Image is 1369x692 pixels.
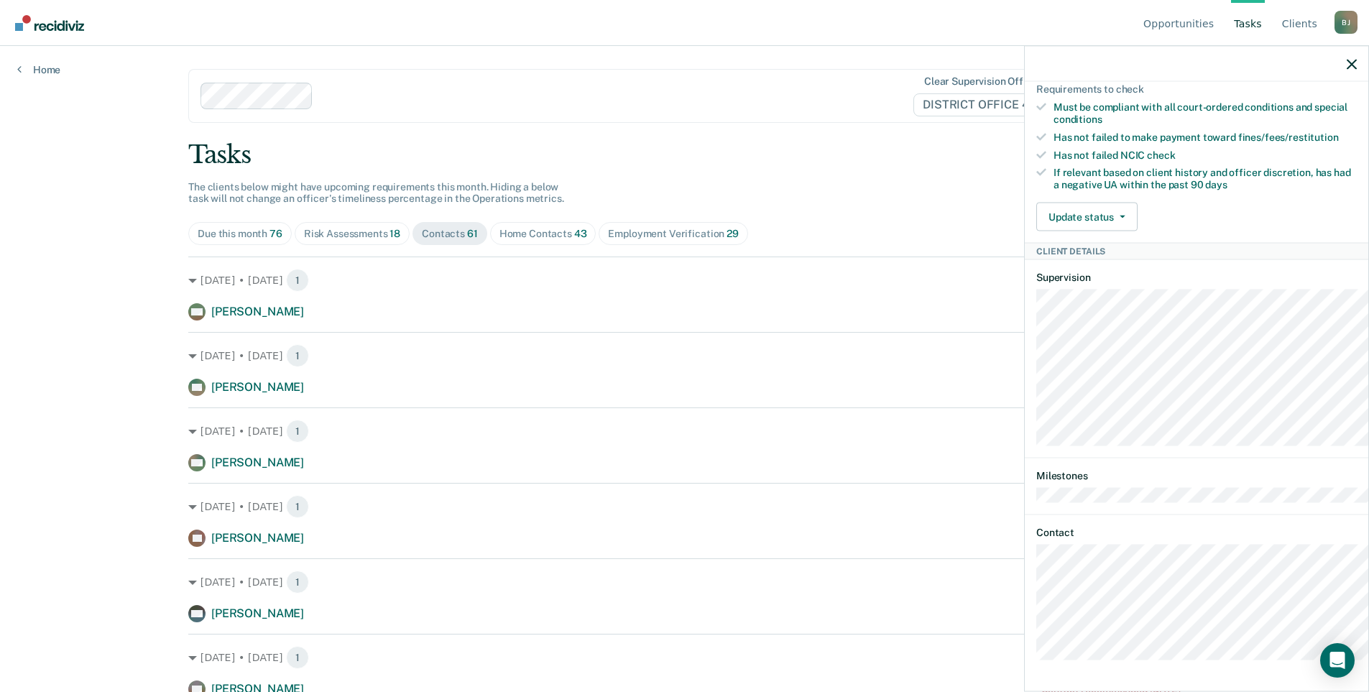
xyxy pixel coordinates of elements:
div: Tasks [188,140,1181,170]
span: 18 [390,228,400,239]
div: Client Details [1025,243,1368,260]
span: The clients below might have upcoming requirements this month. Hiding a below task will not chang... [188,181,564,205]
dt: Contact [1036,526,1357,538]
div: Has not failed NCIC [1054,149,1357,161]
span: 76 [269,228,282,239]
div: If relevant based on client history and officer discretion, has had a negative UA within the past 90 [1054,167,1357,191]
div: [DATE] • [DATE] [188,420,1181,443]
span: 1 [286,495,309,518]
div: Home Contacts [499,228,587,240]
div: [DATE] • [DATE] [188,495,1181,518]
span: 61 [467,228,478,239]
span: fines/fees/restitution [1238,131,1339,142]
div: Clear supervision officers [924,75,1046,88]
img: Recidiviz [15,15,84,31]
dt: Milestones [1036,470,1357,482]
span: 1 [286,269,309,292]
button: Update status [1036,203,1138,231]
span: conditions [1054,114,1102,125]
span: [PERSON_NAME] [211,305,304,318]
dt: Supervision [1036,272,1357,284]
span: check [1147,149,1175,160]
span: 1 [286,646,309,669]
div: Employment Verification [608,228,738,240]
div: Due this month [198,228,282,240]
span: 1 [286,344,309,367]
div: [DATE] • [DATE] [188,269,1181,292]
div: Risk Assessments [304,228,400,240]
span: [PERSON_NAME] [211,456,304,469]
span: [PERSON_NAME] [211,380,304,394]
div: [DATE] • [DATE] [188,571,1181,594]
span: 29 [727,228,739,239]
div: [DATE] • [DATE] [188,646,1181,669]
span: days [1205,179,1227,190]
a: Home [17,63,60,76]
span: 43 [574,228,587,239]
span: DISTRICT OFFICE 4 [913,93,1049,116]
span: 1 [286,420,309,443]
div: B J [1335,11,1358,34]
span: [PERSON_NAME] [211,531,304,545]
div: [DATE] • [DATE] [188,344,1181,367]
span: 1 [286,571,309,594]
div: Has not failed to make payment toward [1054,131,1357,143]
div: Requirements to check [1036,83,1357,96]
div: Open Intercom Messenger [1320,643,1355,678]
span: [PERSON_NAME] [211,606,304,620]
button: Profile dropdown button [1335,11,1358,34]
div: Must be compliant with all court-ordered conditions and special [1054,101,1357,126]
div: Contacts [422,228,478,240]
